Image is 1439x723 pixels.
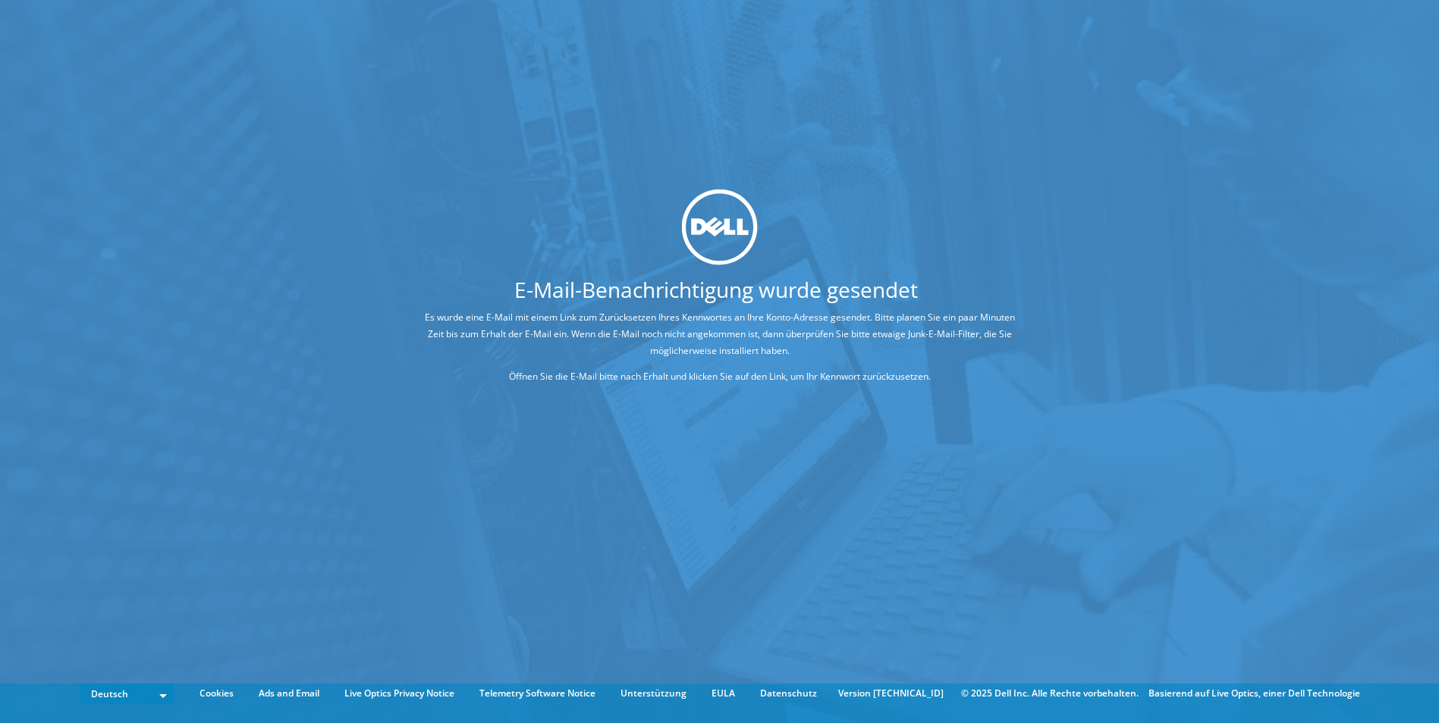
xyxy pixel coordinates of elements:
[360,279,1072,300] h1: E-Mail-Benachrichtigung wurde gesendet
[468,685,607,702] a: Telemetry Software Notice
[682,189,758,264] img: dell_svg_logo.svg
[333,685,466,702] a: Live Optics Privacy Notice
[416,368,1023,385] p: Öffnen Sie die E-Mail bitte nach Erhalt und klicken Sie auf den Link, um Ihr Kennwort zurückzuset...
[188,685,245,702] a: Cookies
[609,685,698,702] a: Unterstützung
[749,685,828,702] a: Datenschutz
[247,685,331,702] a: Ads and Email
[1148,685,1360,702] li: Basierend auf Live Optics, einer Dell Technologie
[954,685,1146,702] li: © 2025 Dell Inc. Alle Rechte vorbehalten.
[700,685,746,702] a: EULA
[416,309,1023,359] p: Es wurde eine E-Mail mit einem Link zum Zurücksetzen Ihres Kennwortes an Ihre Konto-Adresse gesen...
[831,685,951,702] li: Version [TECHNICAL_ID]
